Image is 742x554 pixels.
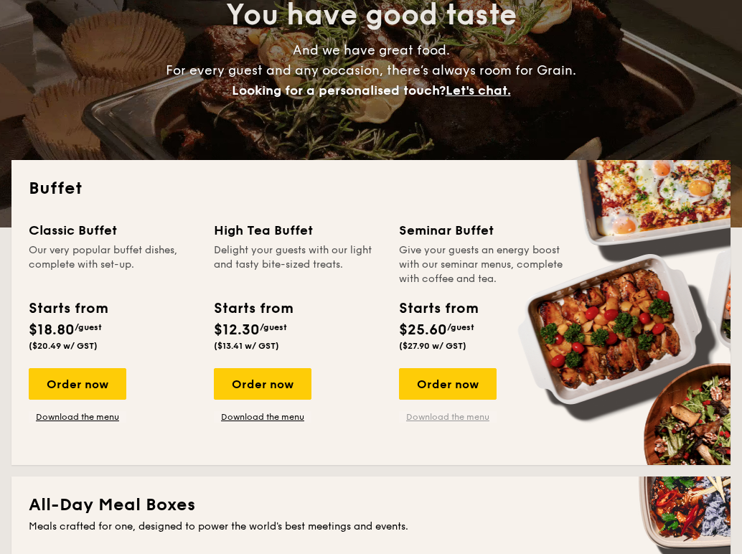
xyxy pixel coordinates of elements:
[29,341,98,351] span: ($20.49 w/ GST)
[214,341,279,351] span: ($13.41 w/ GST)
[214,220,382,240] div: High Tea Buffet
[399,243,567,286] div: Give your guests an energy boost with our seminar menus, complete with coffee and tea.
[29,243,197,286] div: Our very popular buffet dishes, complete with set-up.
[29,177,713,200] h2: Buffet
[29,298,107,319] div: Starts from
[214,321,260,339] span: $12.30
[214,243,382,286] div: Delight your guests with our light and tasty bite-sized treats.
[29,494,713,517] h2: All-Day Meal Boxes
[260,322,287,332] span: /guest
[214,368,311,400] div: Order now
[166,42,576,98] span: And we have great food. For every guest and any occasion, there’s always room for Grain.
[214,411,311,423] a: Download the menu
[399,341,466,351] span: ($27.90 w/ GST)
[399,368,497,400] div: Order now
[29,520,713,534] div: Meals crafted for one, designed to power the world's best meetings and events.
[214,298,292,319] div: Starts from
[75,322,102,332] span: /guest
[29,220,197,240] div: Classic Buffet
[29,321,75,339] span: $18.80
[29,368,126,400] div: Order now
[29,411,126,423] a: Download the menu
[399,411,497,423] a: Download the menu
[232,83,446,98] span: Looking for a personalised touch?
[399,298,477,319] div: Starts from
[399,220,567,240] div: Seminar Buffet
[446,83,511,98] span: Let's chat.
[447,322,474,332] span: /guest
[399,321,447,339] span: $25.60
